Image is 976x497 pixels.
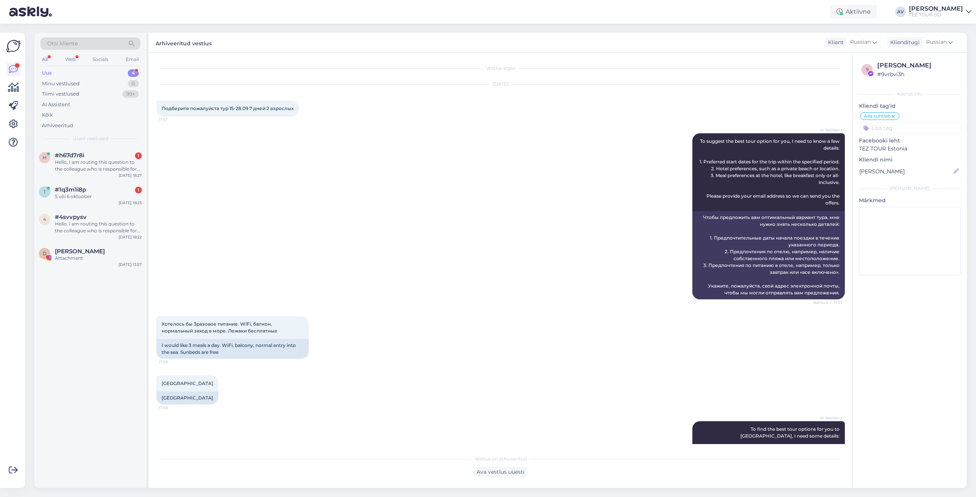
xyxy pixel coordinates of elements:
span: Подберите пожалуйста тур 15-28.09 7 дней 2 взрослых [162,105,294,111]
span: Vestlus on arhiveeritud [475,455,527,462]
input: Lisa nimi [859,167,952,176]
div: Kliendi info [859,91,961,97]
input: Lisa tag [859,122,961,134]
div: Socials [91,54,110,64]
span: Alla suhtleb [864,114,891,118]
span: 17:58 [159,405,187,411]
div: 4 [128,69,139,77]
span: [GEOGRAPHIC_DATA] [162,380,213,386]
div: Email [124,54,140,64]
div: Ava vestlus uuesti [474,467,528,477]
div: Чтобы предложить вам оптимальный вариант тура, мне нужно знать несколько деталей: 1. Предпочтител... [692,211,845,299]
div: Klient [825,38,844,46]
div: [DATE] 13:57 [119,262,142,267]
span: Nähtud ✓ 17:57 [813,300,843,305]
div: 1 [135,152,142,159]
span: 17:57 [159,117,187,123]
div: [DATE] [156,81,845,88]
span: #1q3m1i8p [55,186,86,193]
div: [PERSON_NAME] [859,185,961,192]
span: D [43,251,47,256]
span: 9 [866,67,868,72]
div: Kõik [42,111,53,119]
span: 1 [44,189,45,195]
div: [GEOGRAPHIC_DATA] [156,392,218,404]
div: Vestlus algas [156,65,845,72]
p: Kliendi nimi [859,156,961,164]
p: Kliendi tag'id [859,102,961,110]
span: AI Assistent [814,415,843,421]
span: 17:58 [159,359,187,365]
div: 0 [128,80,139,88]
span: Dimitris Charitidis [55,248,105,255]
div: Hello, I am routing this question to the colleague who is responsible for this topic. The reply m... [55,221,142,234]
div: [PERSON_NAME] [909,6,963,12]
p: Märkmed [859,197,961,205]
span: Uued vestlused [73,135,108,142]
span: Russian [926,38,947,46]
div: TEZ TOUR OÜ [909,12,963,18]
a: [PERSON_NAME]TEZ TOUR OÜ [909,6,971,18]
span: Russian [850,38,871,46]
div: 99+ [122,90,139,98]
div: 1 [135,187,142,193]
span: #4svvpysv [55,214,87,221]
span: Otsi kliente [47,40,78,48]
div: I would like 3 meals a day. WiFi, balcony, normal entry into the sea. Sunbeds are free [156,339,309,359]
div: [DATE] 18:22 [119,234,142,240]
span: AI Assistent [814,127,843,133]
span: To suggest the best tour option for you, I need to know a few details: 1. Preferred start dates f... [700,138,841,206]
div: AV [895,6,906,17]
div: Web [64,54,77,64]
div: AI Assistent [42,101,70,109]
span: Хотелось бы 3разовое питание. WiFi, балкон, нормальный заход в море. Лежаки бесплатные [162,321,278,334]
p: Facebooki leht [859,137,961,145]
label: Arhiveeritud vestlus [156,37,212,48]
div: [DATE] 18:25 [119,200,142,206]
div: Tiimi vestlused [42,90,79,98]
div: Klienditugi [887,38,920,46]
div: Attachment [55,255,142,262]
span: h [43,155,47,160]
span: #h67d7r8i [55,152,84,159]
div: All [40,54,49,64]
div: Hello, I am routing this question to the colleague who is responsible for this topic. The reply m... [55,159,142,173]
div: Uus [42,69,52,77]
span: 4 [43,216,46,222]
div: Aktiivne [830,5,877,19]
div: Minu vestlused [42,80,80,88]
div: [DATE] 18:27 [119,173,142,178]
div: [PERSON_NAME] [877,61,958,70]
div: 5 või 6 oktoober [55,193,142,200]
div: # 9vrbvi3h [877,70,958,78]
img: Askly Logo [6,39,21,53]
span: To find the best tour options for you to [GEOGRAPHIC_DATA], I need some details: 1. Your preferre... [701,426,841,487]
p: TEZ TOUR Estonia [859,145,961,153]
div: Arhiveeritud [42,122,73,129]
